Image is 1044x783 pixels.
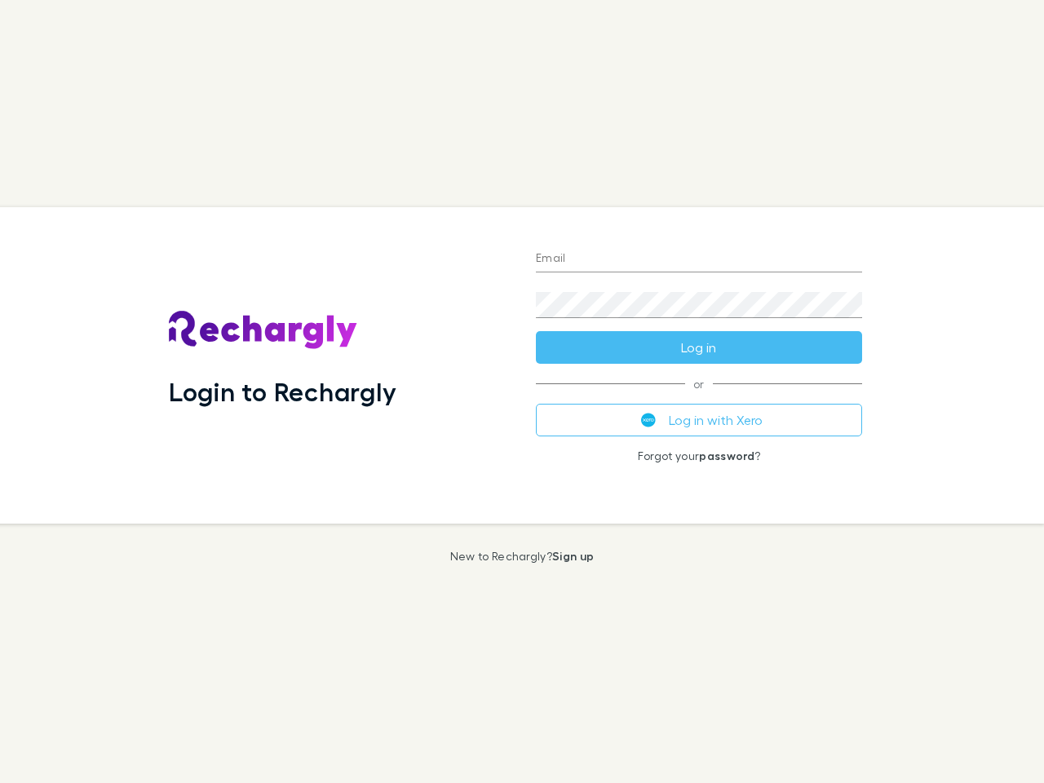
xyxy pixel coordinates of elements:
img: Rechargly's Logo [169,311,358,350]
p: Forgot your ? [536,449,862,462]
img: Xero's logo [641,413,656,427]
p: New to Rechargly? [450,550,595,563]
span: or [536,383,862,384]
h1: Login to Rechargly [169,376,396,407]
a: Sign up [552,549,594,563]
a: password [699,449,754,462]
button: Log in with Xero [536,404,862,436]
button: Log in [536,331,862,364]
